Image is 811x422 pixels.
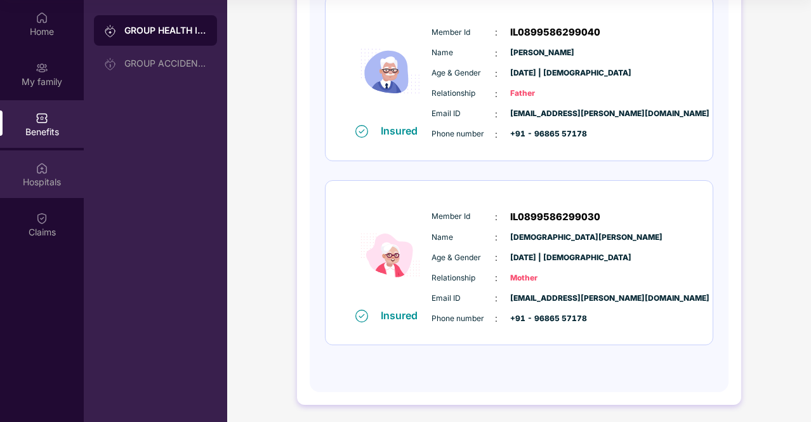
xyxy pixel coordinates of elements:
[510,47,574,59] span: [PERSON_NAME]
[124,58,207,69] div: GROUP ACCIDENTAL INSURANCE
[104,58,117,70] img: svg+xml;base64,PHN2ZyB3aWR0aD0iMjAiIGhlaWdodD0iMjAiIHZpZXdCb3g9IjAgMCAyMCAyMCIgZmlsbD0ibm9uZSIgeG...
[432,211,495,223] span: Member Id
[495,271,498,285] span: :
[432,27,495,39] span: Member Id
[495,46,498,60] span: :
[495,107,498,121] span: :
[381,124,425,137] div: Insured
[432,252,495,264] span: Age & Gender
[495,67,498,81] span: :
[355,310,368,322] img: svg+xml;base64,PHN2ZyB4bWxucz0iaHR0cDovL3d3dy53My5vcmcvMjAwMC9zdmciIHdpZHRoPSIxNiIgaGVpZ2h0PSIxNi...
[124,24,207,37] div: GROUP HEALTH INSURANCE
[510,313,574,325] span: +91 - 96865 57178
[510,272,574,284] span: Mother
[495,87,498,101] span: :
[36,162,48,175] img: svg+xml;base64,PHN2ZyBpZD0iSG9zcGl0YWxzIiB4bWxucz0iaHR0cDovL3d3dy53My5vcmcvMjAwMC9zdmciIHdpZHRoPS...
[495,25,498,39] span: :
[510,88,574,100] span: Father
[495,230,498,244] span: :
[36,112,48,124] img: svg+xml;base64,PHN2ZyBpZD0iQmVuZWZpdHMiIHhtbG5zPSJodHRwOi8vd3d3LnczLm9yZy8yMDAwL3N2ZyIgd2lkdGg9Ij...
[432,232,495,244] span: Name
[510,25,600,40] span: IL0899586299040
[432,313,495,325] span: Phone number
[510,232,574,244] span: [DEMOGRAPHIC_DATA][PERSON_NAME]
[495,312,498,326] span: :
[36,11,48,24] img: svg+xml;base64,PHN2ZyBpZD0iSG9tZSIgeG1sbnM9Imh0dHA6Ly93d3cudzMub3JnLzIwMDAvc3ZnIiB3aWR0aD0iMjAiIG...
[432,47,495,59] span: Name
[352,19,428,124] img: icon
[510,128,574,140] span: +91 - 96865 57178
[495,210,498,224] span: :
[432,272,495,284] span: Relationship
[432,108,495,120] span: Email ID
[495,128,498,142] span: :
[36,212,48,225] img: svg+xml;base64,PHN2ZyBpZD0iQ2xhaW0iIHhtbG5zPSJodHRwOi8vd3d3LnczLm9yZy8yMDAwL3N2ZyIgd2lkdGg9IjIwIi...
[432,67,495,79] span: Age & Gender
[495,251,498,265] span: :
[36,62,48,74] img: svg+xml;base64,PHN2ZyB3aWR0aD0iMjAiIGhlaWdodD0iMjAiIHZpZXdCb3g9IjAgMCAyMCAyMCIgZmlsbD0ibm9uZSIgeG...
[381,309,425,322] div: Insured
[510,252,574,264] span: [DATE] | [DEMOGRAPHIC_DATA]
[432,128,495,140] span: Phone number
[510,209,600,225] span: IL0899586299030
[352,203,428,308] img: icon
[495,291,498,305] span: :
[510,108,574,120] span: [EMAIL_ADDRESS][PERSON_NAME][DOMAIN_NAME]
[104,25,117,37] img: svg+xml;base64,PHN2ZyB3aWR0aD0iMjAiIGhlaWdodD0iMjAiIHZpZXdCb3g9IjAgMCAyMCAyMCIgZmlsbD0ibm9uZSIgeG...
[510,293,574,305] span: [EMAIL_ADDRESS][PERSON_NAME][DOMAIN_NAME]
[355,125,368,138] img: svg+xml;base64,PHN2ZyB4bWxucz0iaHR0cDovL3d3dy53My5vcmcvMjAwMC9zdmciIHdpZHRoPSIxNiIgaGVpZ2h0PSIxNi...
[510,67,574,79] span: [DATE] | [DEMOGRAPHIC_DATA]
[432,293,495,305] span: Email ID
[432,88,495,100] span: Relationship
